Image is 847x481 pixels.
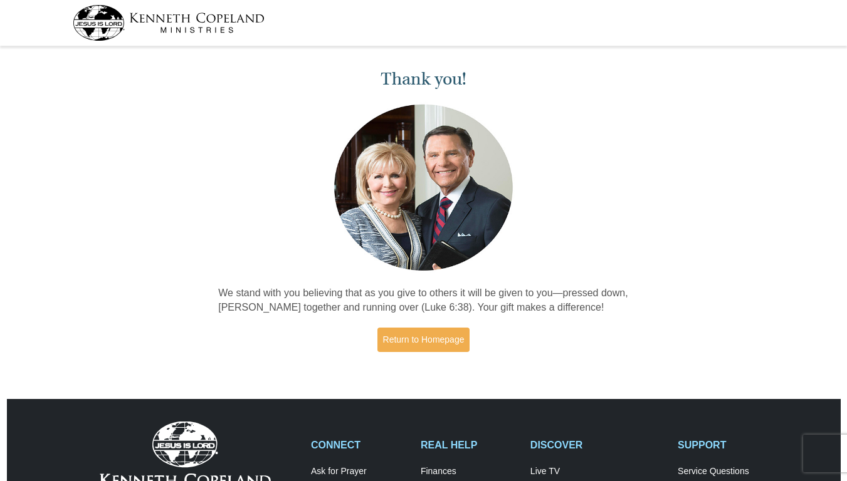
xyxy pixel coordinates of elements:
[218,69,629,90] h1: Thank you!
[678,439,774,451] h2: SUPPORT
[311,439,408,451] h2: CONNECT
[377,328,470,352] a: Return to Homepage
[311,466,408,477] a: Ask for Prayer
[530,466,665,477] a: Live TV
[421,439,517,451] h2: REAL HELP
[218,286,629,315] p: We stand with you believing that as you give to others it will be given to you—pressed down, [PER...
[678,466,774,477] a: Service Questions
[421,466,517,477] a: Finances
[530,439,665,451] h2: DISCOVER
[73,5,265,41] img: kcm-header-logo.svg
[331,101,516,274] img: Kenneth and Gloria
